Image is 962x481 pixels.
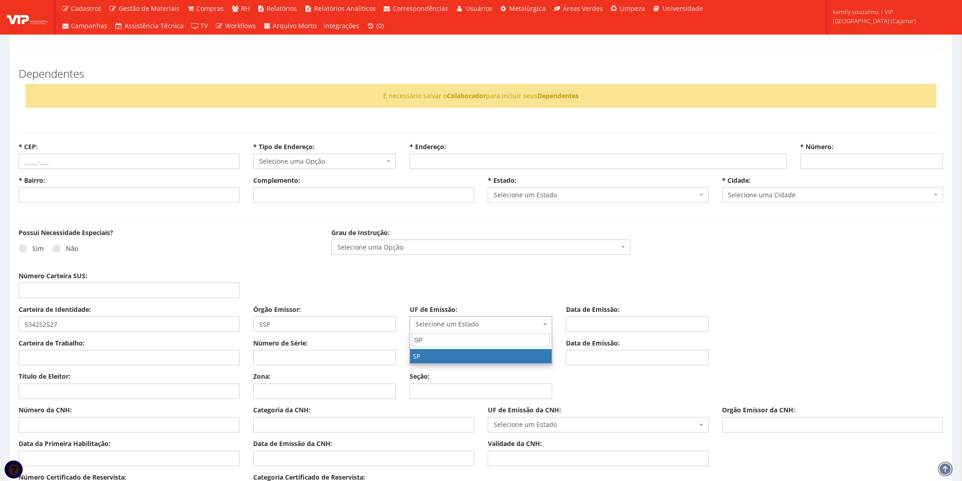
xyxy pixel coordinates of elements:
input: _____-___ [19,154,240,169]
label: Carteira de Trabalho: [19,339,85,348]
a: Workflows [212,17,260,35]
label: Data de Emissão: [566,305,620,314]
span: Universidade [662,4,703,13]
span: Arquivo Morto [273,21,317,30]
label: * Número: [801,142,834,151]
span: Selecione uma Cidade [728,190,932,200]
span: Relatórios [267,4,297,13]
h3: Dependentes [19,68,943,80]
span: Limpeza [620,4,646,13]
label: * Tipo de Endereço: [253,142,315,151]
span: Workflows [225,21,256,30]
a: Integrações [321,17,363,35]
label: * Estado: [488,176,516,185]
span: Cadastros [71,4,102,13]
label: Não [52,244,78,253]
span: Correspondências [393,4,449,13]
label: Grau de Instrução: [331,228,390,237]
span: Selecione um Estado [494,421,697,430]
span: Selecione um Estado [416,320,541,329]
label: UF de Emissão da CNH: [488,406,561,415]
label: Validade da CNH: [488,440,542,449]
label: * Endereço: [410,142,446,151]
label: Número de Série: [253,339,308,348]
a: Arquivo Morto [260,17,321,35]
a: (0) [363,17,388,35]
label: Data da Primeira Habilitação: [19,440,110,449]
label: Categoria da CNH: [253,406,311,415]
span: Selecione uma Opção [337,243,619,252]
strong: Colaborador [447,91,486,100]
span: Selecione um Estado [410,316,552,332]
span: TV [201,21,208,30]
span: Integrações [324,21,360,30]
label: Seção: [410,372,430,381]
span: Campanhas [71,21,108,30]
label: UF de Emissão: [410,305,457,314]
label: Carteira de Identidade: [19,305,91,314]
a: Assistência Técnica [111,17,188,35]
label: Complemento: [253,176,300,185]
span: Selecione uma Opção [259,157,385,166]
span: Assistência Técnica [125,21,184,30]
label: Orgão Emissor da CNH: [722,406,796,415]
a: Campanhas [58,17,111,35]
span: Selecione um Estado [488,417,709,433]
label: Número Carteira SUS: [19,271,87,281]
label: Data de Emissão: [566,339,620,348]
label: Número da CNH: [19,406,72,415]
span: kamilly.souzalima | VIP [GEOGRAPHIC_DATA] (Cajamar) [833,7,950,25]
label: * CEP: [19,142,38,151]
span: Gestão de Materiais [119,4,180,13]
label: Título de Eleitor: [19,372,70,381]
label: Zona: [253,372,271,381]
span: Selecione um Estado [494,190,697,200]
span: Metalúrgica [510,4,546,13]
span: Selecione uma Opção [331,240,631,255]
li: SP [410,349,552,364]
div: É necessário salvar o para incluir seus [25,84,937,108]
span: RH [241,4,250,13]
span: Áreas Verdes [563,4,603,13]
label: Órgão Emissor: [253,305,301,314]
span: Selecione uma Cidade [722,187,943,203]
img: logo [7,10,48,24]
span: Selecione uma Opção [253,154,396,169]
span: Usuários [466,4,492,13]
label: Data de Emissão da CNH: [253,440,332,449]
label: * Cidade: [722,176,751,185]
label: Possui Necessidade Especiais? [19,228,113,237]
label: * Bairro: [19,176,45,185]
a: TV [187,17,212,35]
span: Compras [197,4,224,13]
span: (0) [376,21,384,30]
strong: Dependentes [537,91,579,100]
label: Sim [19,244,44,253]
span: Relatórios Analíticos [314,4,376,13]
span: Selecione um Estado [488,187,709,203]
